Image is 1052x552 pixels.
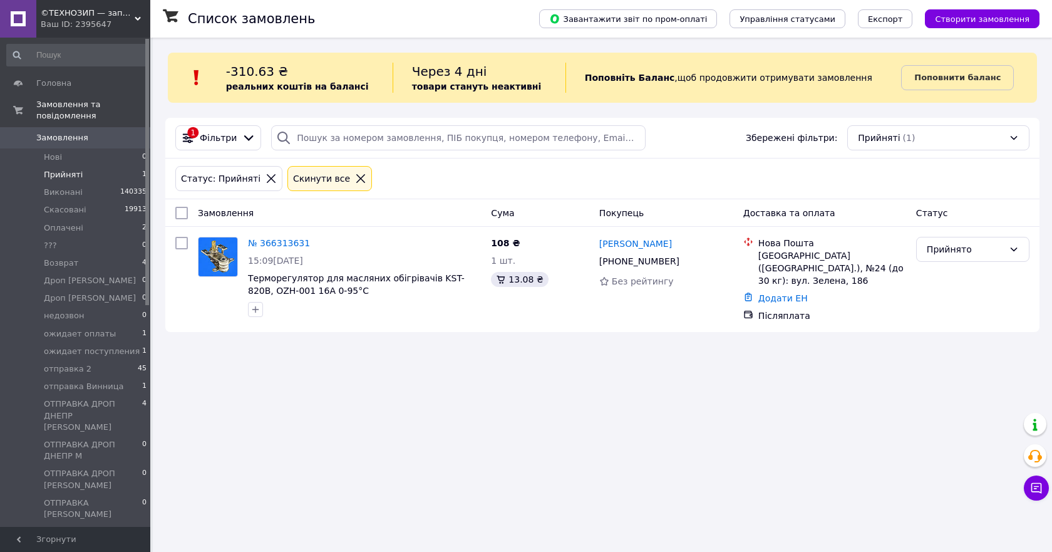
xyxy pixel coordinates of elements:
[36,99,150,122] span: Замовлення та повідомлення
[142,222,147,234] span: 2
[44,275,136,286] span: Дроп [PERSON_NAME]
[198,208,254,218] span: Замовлення
[200,132,237,144] span: Фільтри
[44,222,83,234] span: Оплачені
[901,65,1014,90] a: Поповнити баланс
[142,381,147,392] span: 1
[142,152,147,163] span: 0
[412,64,487,79] span: Через 4 дні
[758,237,906,249] div: Нова Пошта
[44,169,83,180] span: Прийняті
[226,81,369,91] b: реальних коштів на балансі
[914,73,1001,82] b: Поповнити баланс
[44,187,83,198] span: Виконані
[758,249,906,287] div: [GEOGRAPHIC_DATA] ([GEOGRAPHIC_DATA].), №24 (до 30 кг): вул. Зелена, 186
[142,346,147,357] span: 1
[927,242,1004,256] div: Прийнято
[758,293,808,303] a: Додати ЕН
[142,328,147,340] span: 1
[226,64,288,79] span: -310.63 ₴
[730,9,845,28] button: Управління статусами
[142,310,147,321] span: 0
[248,256,303,266] span: 15:09[DATE]
[491,256,515,266] span: 1 шт.
[912,13,1039,23] a: Створити замовлення
[36,132,88,143] span: Замовлення
[549,13,707,24] span: Завантажити звіт по пром-оплаті
[740,14,835,24] span: Управління статусами
[36,78,71,89] span: Головна
[142,468,147,491] span: 0
[188,11,315,26] h1: Список замовлень
[44,346,140,357] span: ожидает поступления
[198,237,238,277] a: Фото товару
[412,81,542,91] b: товари стануть неактивні
[44,468,142,491] span: ОТПРАВКА ДРОП [PERSON_NAME]
[187,68,206,87] img: :exclamation:
[291,172,353,185] div: Cкинути все
[142,240,147,251] span: 0
[903,133,915,143] span: (1)
[44,363,91,375] span: отправка 2
[858,9,913,28] button: Експорт
[120,187,147,198] span: 140335
[491,208,514,218] span: Cума
[178,172,263,185] div: Статус: Прийняті
[142,497,147,520] span: 0
[44,152,62,163] span: Нові
[138,363,147,375] span: 45
[142,169,147,180] span: 1
[44,240,57,251] span: ???
[41,19,150,30] div: Ваш ID: 2395647
[612,276,674,286] span: Без рейтингу
[6,44,148,66] input: Пошук
[746,132,837,144] span: Збережені фільтри:
[935,14,1029,24] span: Створити замовлення
[142,275,147,286] span: 0
[125,204,147,216] span: 19913
[271,125,645,150] input: Пошук за номером замовлення, ПІБ покупця, номером телефону, Email, номером накладної
[44,328,116,340] span: ожидает оплаты
[599,256,679,266] span: [PHONE_NUMBER]
[44,497,142,520] span: ОТПРАВКА [PERSON_NAME]
[1024,476,1049,501] button: Чат з покупцем
[599,237,672,250] a: [PERSON_NAME]
[199,237,237,276] img: Фото товару
[585,73,675,83] b: Поповніть Баланс
[142,258,147,269] span: 4
[491,238,520,248] span: 108 ₴
[248,238,310,248] a: № 366313631
[44,204,86,216] span: Скасовані
[44,310,84,321] span: недозвон
[925,9,1039,28] button: Створити замовлення
[858,132,900,144] span: Прийняті
[599,208,644,218] span: Покупець
[142,439,147,462] span: 0
[44,381,124,392] span: отправка Винница
[916,208,948,218] span: Статус
[41,8,135,19] span: ©ТЕХНОЗИП — запчастини для побутової техніки з доставкою по всій Україні
[44,258,78,269] span: Возврат
[491,272,548,287] div: 13.08 ₴
[44,398,142,433] span: ОТПРАВКА ДРОП ДНЕПР [PERSON_NAME]
[44,439,142,462] span: ОТПРАВКА ДРОП ДНЕПР М
[743,208,835,218] span: Доставка та оплата
[758,310,906,322] div: Післяплата
[539,9,717,28] button: Завантажити звіт по пром-оплаті
[248,273,465,296] a: Терморегулятор для масляних обігрівачів KST-820B, OZH-001 16A 0-95°C
[868,14,903,24] span: Експорт
[44,293,136,304] span: Дроп [PERSON_NAME]
[565,63,902,93] div: , щоб продовжити отримувати замовлення
[142,398,147,433] span: 4
[142,293,147,304] span: 0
